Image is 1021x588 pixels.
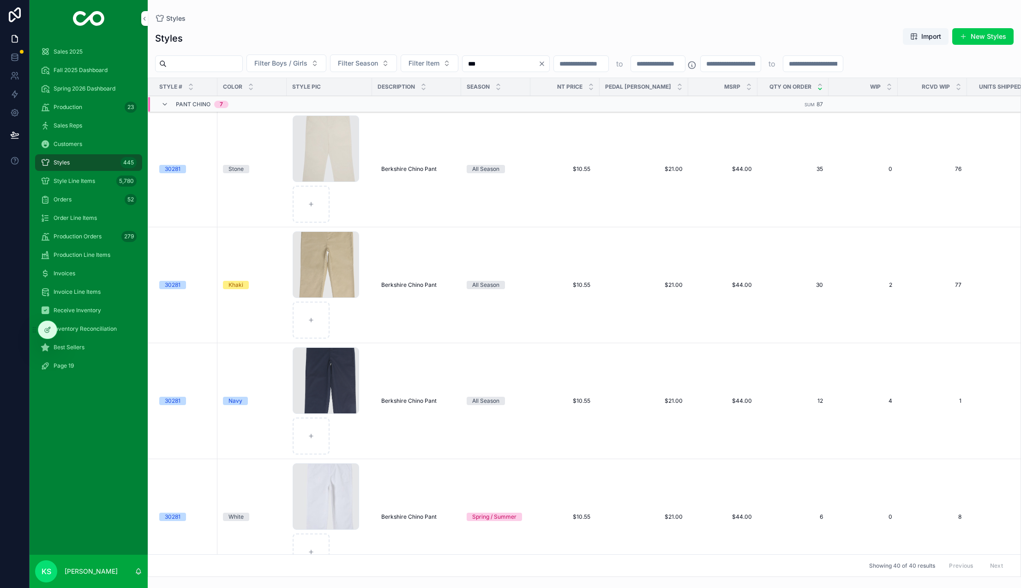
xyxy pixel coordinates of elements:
span: 12 [763,397,823,405]
div: 30281 [165,397,180,405]
button: Select Button [246,55,326,72]
a: 30281 [159,513,212,521]
span: $21.00 [605,397,683,405]
div: 52 [125,194,137,205]
a: Invoice Line Items [35,284,142,300]
span: Customers [54,140,82,148]
a: $21.00 [605,513,683,521]
img: App logo [73,11,105,26]
div: All Season [472,165,499,173]
a: 30281 [159,165,212,173]
div: 30281 [165,513,180,521]
span: 1 [903,397,961,405]
a: Sales Reps [35,117,142,134]
span: Style Line Items [54,177,95,185]
span: Sales Reps [54,122,82,129]
a: Berkshire Chino Pant [378,509,456,524]
p: to [616,58,623,69]
a: Stone [223,165,281,173]
div: scrollable content [30,37,148,386]
a: Berkshire Chino Pant [378,278,456,292]
a: All Season [467,165,525,173]
span: Production [54,103,82,111]
a: Berkshire Chino Pant [378,394,456,408]
span: $21.00 [605,281,683,289]
a: 77 [903,281,961,289]
div: Khaki [228,281,243,289]
a: $10.55 [536,509,594,524]
span: Berkshire Chino Pant [381,397,437,405]
div: 5,780 [116,176,137,187]
span: Berkshire Chino Pant [381,513,437,521]
a: 76 [903,165,961,173]
a: $44.00 [694,513,752,521]
span: Description [378,83,415,91]
div: White [228,513,244,521]
a: Styles445 [35,154,142,171]
button: Clear [538,60,549,67]
a: Invoices [35,265,142,282]
span: $10.55 [540,165,590,173]
a: $44.00 [694,397,752,405]
span: 2 [834,281,892,289]
a: 8 [903,513,961,521]
span: Style Pic [292,83,321,91]
a: Production Orders279 [35,228,142,245]
a: 30 [763,281,823,289]
h1: Styles [155,32,183,45]
small: Sum [805,102,815,107]
span: Page 19 [54,362,74,370]
a: White [223,513,281,521]
span: Invoice Line Items [54,288,101,296]
span: Qty on Order [769,83,811,91]
a: $10.55 [536,278,594,292]
span: Filter Boys / Girls [254,59,307,68]
a: Best Sellers [35,339,142,356]
a: Orders52 [35,191,142,208]
a: 30281 [159,281,212,289]
span: Order Line Items [54,214,97,222]
a: Spring 2026 Dashboard [35,80,142,97]
a: $10.55 [536,162,594,176]
a: Fall 2025 Dashboard [35,62,142,79]
a: 35 [763,165,823,173]
div: 279 [121,231,137,242]
a: $44.00 [694,165,752,173]
span: Season [467,83,490,91]
a: $44.00 [694,281,752,289]
div: 23 [125,102,137,113]
a: Styles [155,14,186,23]
div: 7 [220,101,223,108]
span: NT Price [557,83,583,91]
a: 30281 [159,397,212,405]
span: Best Sellers [54,344,84,351]
a: $21.00 [605,165,683,173]
span: 6 [763,513,823,521]
span: $10.55 [540,513,590,521]
a: Sales 2025 [35,43,142,60]
span: Berkshire Chino Pant [381,281,437,289]
div: 445 [120,157,137,168]
span: Inventory Reconciliation [54,325,117,333]
a: 0 [834,513,892,521]
span: WIP [870,83,881,91]
span: Rcvd WIP [922,83,950,91]
a: 0 [834,165,892,173]
p: [PERSON_NAME] [65,567,118,576]
p: to [769,58,775,69]
span: Receive Inventory [54,307,101,314]
button: New Styles [952,28,1014,45]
